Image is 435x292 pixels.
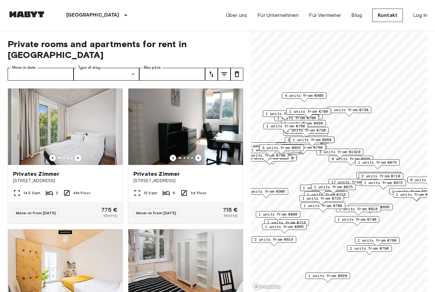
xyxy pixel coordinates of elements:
a: Marketing picture of unit DE-01-041-02MPrevious imagePrevious imagePrivates Zimmer[STREET_ADDRESS... [128,88,243,224]
span: Move-in from [DATE] [16,210,56,215]
div: Map marker [283,129,328,139]
span: [STREET_ADDRESS] [13,178,118,184]
span: Monthly [224,213,238,218]
span: 1 units from €710 [359,172,398,178]
span: 3 [56,190,58,196]
span: Privates Zimmer [13,170,59,178]
a: Blog [351,11,362,19]
span: 14.5 Sqm [23,190,40,196]
div: Map marker [290,137,334,146]
span: 1 units from €800 [259,211,297,217]
span: 17 units from €720 [332,179,373,185]
div: Map marker [327,107,371,117]
span: 775 € [101,207,118,213]
span: Move-in from [DATE] [136,210,176,215]
span: 1 units from €895 [251,147,290,153]
span: 9 units from €635 [332,156,370,162]
span: 3 units from €655 [279,143,318,149]
span: 1 units from €760 [266,123,305,129]
a: Kontakt [372,9,403,22]
span: 1 units from €875 [358,160,397,165]
div: Map marker [262,224,307,233]
button: tune [205,68,218,81]
div: Map marker [244,188,288,198]
button: tune [231,68,243,81]
div: Map marker [276,143,321,153]
div: Map marker [286,108,331,118]
input: Choose date [8,68,74,81]
span: 1 units from €905 [246,189,285,194]
span: 1 units from €730 [330,107,368,113]
button: tune [218,68,231,81]
span: 1 units from €835 [303,185,342,191]
div: Map marker [317,149,363,159]
span: 1 units from €825 [250,155,289,161]
div: Map marker [300,185,345,195]
div: Map marker [355,237,399,247]
div: Map marker [252,236,296,246]
div: Map marker [355,159,400,169]
img: Marketing picture of unit DE-01-041-02M [128,89,243,165]
div: Map marker [259,145,304,154]
div: Map marker [347,245,392,255]
div: Map marker [282,92,326,102]
span: 22 units from €655 [247,143,288,148]
a: Mapbox logo [253,283,281,290]
span: 1 units from €780 [303,203,342,209]
span: 1 units from €725 [302,196,341,201]
div: Map marker [361,180,406,189]
div: Map marker [301,203,345,212]
div: Map marker [305,273,350,282]
a: Für Vermieter [309,11,341,19]
div: Map marker [335,216,379,226]
span: 1 units from €620 [266,111,304,117]
div: Map marker [250,155,297,165]
span: 3 units from €625 [262,145,301,151]
span: 1 units from €740 [338,217,376,222]
span: 1 units from €730 [287,127,326,133]
span: 2 units from €760 [284,145,323,150]
span: 1 units from €970 [392,189,431,194]
span: 4th Floor [73,190,90,196]
span: 2 units from €695 [351,204,390,210]
div: Map marker [359,173,403,183]
span: [STREET_ADDRESS] [133,178,238,184]
a: Über uns [226,11,247,19]
label: Type of stay [78,65,100,70]
span: 1 units from €620 [308,273,347,279]
div: Map marker [244,152,288,162]
span: 1 units from €810 [339,206,378,212]
span: 2 units from €1320 [319,149,360,155]
div: Map marker [285,137,329,147]
span: 2 units from €615 [254,237,293,242]
span: 1 units from €715 [267,220,306,225]
span: 12 Sqm [144,190,157,196]
span: 1 units from €760 [358,238,396,243]
div: Map marker [311,184,356,194]
button: Previous image [49,155,56,161]
button: Previous image [195,155,202,161]
span: 1 units from €665 [265,224,304,230]
span: 1 units from €715 [307,192,346,197]
div: Map marker [263,110,307,120]
button: Previous image [170,155,176,161]
span: 1 units from €850 [293,137,332,143]
span: Privates Zimmer [133,170,180,178]
span: 1 units from €675 [364,180,403,186]
div: Map marker [299,195,344,205]
span: 2 units from €655 [288,137,326,143]
span: 1 units from €620 [284,120,323,126]
div: Map marker [281,144,325,154]
p: [GEOGRAPHIC_DATA] [66,11,119,19]
div: Map marker [389,188,434,198]
label: Move-in date [12,65,36,70]
a: Für Unternehmen [257,11,299,19]
span: Private rooms and apartments for rent in [GEOGRAPHIC_DATA] [8,39,243,60]
button: Previous image [75,155,81,161]
img: Marketing picture of unit DE-01-259-018-03Q [8,89,123,165]
span: 1 units from €780 [289,109,328,114]
div: Map marker [329,156,373,166]
span: 1 units from €875 [314,184,353,190]
a: Marketing picture of unit DE-01-259-018-03QPrevious imagePrevious imagePrivates Zimmer[STREET_ADD... [8,88,123,224]
span: 4 units from €605 [285,93,324,98]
